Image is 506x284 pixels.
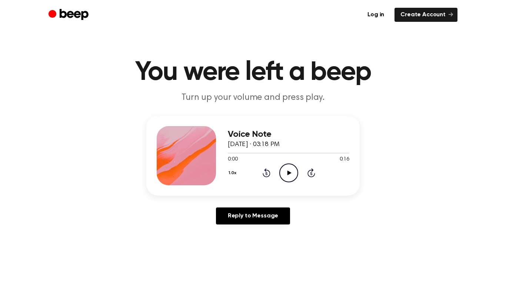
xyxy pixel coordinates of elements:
a: Reply to Message [216,207,290,224]
h3: Voice Note [228,129,349,139]
a: Log in [362,8,390,22]
span: [DATE] · 03:18 PM [228,141,280,148]
button: 1.0x [228,167,239,179]
h1: You were left a beep [63,59,443,86]
span: 0:00 [228,156,237,163]
span: 0:16 [340,156,349,163]
p: Turn up your volume and press play. [111,92,395,104]
a: Create Account [395,8,457,22]
a: Beep [49,8,90,22]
